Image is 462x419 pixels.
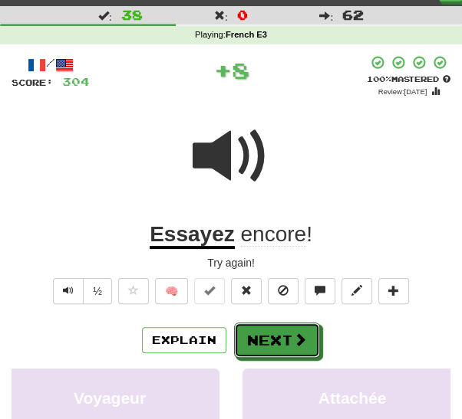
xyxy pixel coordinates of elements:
[237,7,248,22] span: 0
[98,10,112,21] span: :
[268,278,299,304] button: Ignore sentence (alt+i)
[121,7,143,22] span: 38
[142,327,226,353] button: Explain
[378,87,427,96] small: Review: [DATE]
[50,278,112,312] div: Text-to-speech controls
[214,10,228,21] span: :
[12,55,90,74] div: /
[83,278,112,304] button: ½
[367,74,391,83] span: 100 %
[342,7,364,22] span: 62
[194,278,225,304] button: Set this sentence to 100% Mastered (alt+m)
[232,57,249,83] span: 8
[118,278,149,304] button: Favorite sentence (alt+f)
[319,10,333,21] span: :
[234,322,320,358] button: Next
[74,389,146,407] span: Voyageur
[214,55,232,86] span: +
[305,278,335,304] button: Discuss sentence (alt+u)
[342,278,372,304] button: Edit sentence (alt+d)
[318,389,387,407] span: Attachée
[150,222,235,249] u: Essayez
[62,75,90,88] span: 304
[53,278,84,304] button: Play sentence audio (ctl+space)
[235,222,312,247] span: !
[12,255,450,270] div: Try again!
[226,30,267,39] strong: French E3
[367,74,450,84] div: Mastered
[240,222,306,247] span: encore
[12,77,53,87] span: Score:
[378,278,409,304] button: Add to collection (alt+a)
[231,278,262,304] button: Reset to 0% Mastered (alt+r)
[155,278,188,304] button: 🧠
